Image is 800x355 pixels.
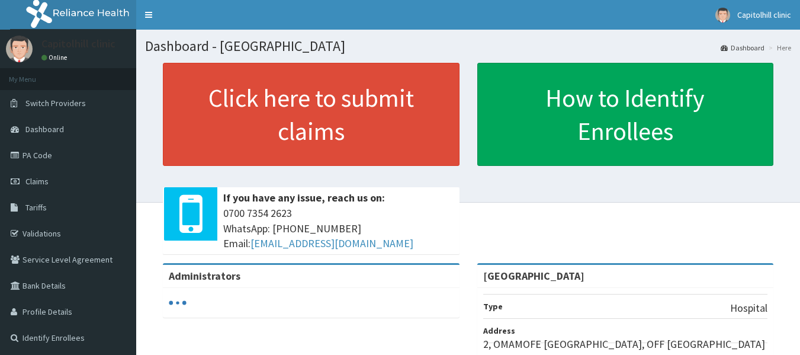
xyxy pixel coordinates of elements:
span: Tariffs [25,202,47,213]
b: Administrators [169,269,240,283]
b: Type [483,301,503,312]
p: Capitolhill clinic [41,39,115,49]
a: [EMAIL_ADDRESS][DOMAIN_NAME] [250,236,413,250]
a: Online [41,53,70,62]
p: Hospital [730,300,767,316]
strong: [GEOGRAPHIC_DATA] [483,269,584,283]
h1: Dashboard - [GEOGRAPHIC_DATA] [145,39,791,54]
b: Address [483,325,515,336]
span: Capitolhill clinic [737,9,791,20]
img: User Image [715,8,730,23]
span: Dashboard [25,124,64,135]
span: Switch Providers [25,98,86,108]
span: 0700 7354 2623 WhatsApp: [PHONE_NUMBER] Email: [223,206,454,251]
li: Here [766,43,791,53]
img: User Image [6,36,33,62]
a: Click here to submit claims [163,63,460,166]
svg: audio-loading [169,294,187,312]
span: Claims [25,176,49,187]
b: If you have any issue, reach us on: [223,191,385,204]
a: Dashboard [721,43,764,53]
a: How to Identify Enrollees [477,63,774,166]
